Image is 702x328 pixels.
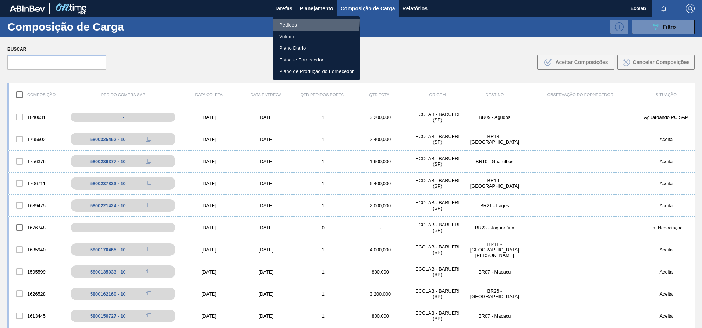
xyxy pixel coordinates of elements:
a: Estoque Fornecedor [273,54,360,66]
a: Volume [273,31,360,43]
a: Pedidos [273,19,360,31]
a: Plano Diário [273,42,360,54]
a: Plano de Produção do Fornecedor [273,66,360,77]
